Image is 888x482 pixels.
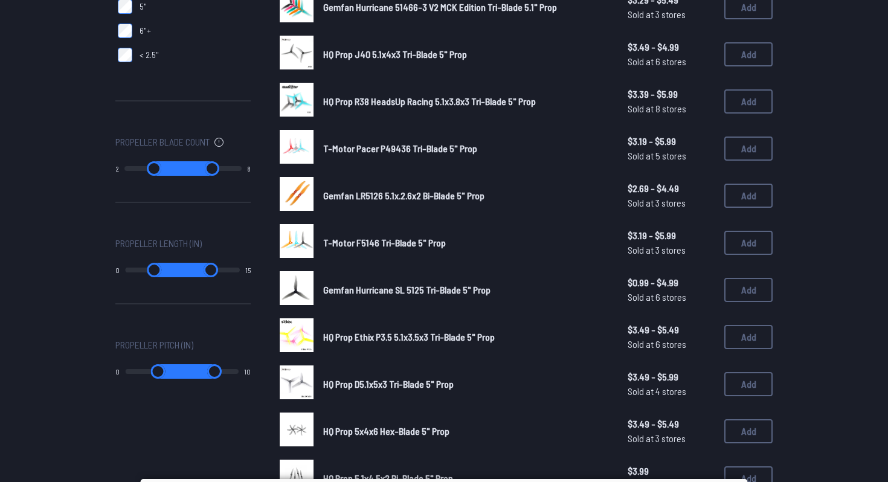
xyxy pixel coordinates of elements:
span: $3.49 - $5.49 [628,417,715,431]
a: image [280,224,314,262]
span: Gemfan Hurricane 51466-3 V2 MCK Edition Tri-Blade 5.1" Prop [323,1,557,13]
span: $3.19 - $5.99 [628,134,715,149]
span: HQ Prop 5x4x6 Hex-Blade 5" Prop [323,425,449,437]
img: image [280,130,314,164]
output: 0 [115,265,120,275]
a: image [280,36,314,73]
input: < 2.5" [118,48,132,62]
span: Sold at 4 stores [628,384,715,399]
a: image [280,83,314,120]
span: $0.99 - $4.99 [628,275,715,290]
img: image [280,413,314,446]
span: Sold at 3 stores [628,7,715,22]
output: 8 [247,164,251,173]
span: $3.49 - $4.99 [628,40,715,54]
output: 2 [115,164,119,173]
button: Add [724,325,773,349]
a: image [280,271,314,309]
span: Gemfan LR5126 5.1x.2.6x2 Bi-Blade 5" Prop [323,190,484,201]
img: image [280,318,314,352]
a: image [280,130,314,167]
span: $3.99 [628,464,715,478]
span: < 2.5" [140,49,159,61]
span: Sold at 6 stores [628,337,715,352]
a: image [280,365,314,403]
a: Gemfan LR5126 5.1x.2.6x2 Bi-Blade 5" Prop [323,188,608,203]
img: image [280,177,314,211]
button: Add [724,137,773,161]
button: Add [724,372,773,396]
span: $3.49 - $5.99 [628,370,715,384]
a: HQ Prop Ethix P3.5 5.1x3.5x3 Tri-Blade 5" Prop [323,330,608,344]
a: image [280,177,314,214]
span: Propeller Blade Count [115,135,210,149]
button: Add [724,42,773,66]
span: HQ Prop D5.1x5x3 Tri-Blade 5" Prop [323,378,454,390]
span: 6"+ [140,25,151,37]
span: Sold at 6 stores [628,290,715,304]
a: Gemfan Hurricane SL 5125 Tri-Blade 5" Prop [323,283,608,297]
span: Sold at 3 stores [628,196,715,210]
a: image [280,413,314,450]
a: HQ Prop J40 5.1x4x3 Tri-Blade 5" Prop [323,47,608,62]
span: T-Motor F5146 Tri-Blade 5" Prop [323,237,446,248]
span: $3.49 - $5.49 [628,323,715,337]
output: 15 [245,265,251,275]
span: HQ Prop Ethix P3.5 5.1x3.5x3 Tri-Blade 5" Prop [323,331,495,342]
span: $2.69 - $4.49 [628,181,715,196]
img: image [280,224,314,258]
span: Propeller Length (in) [115,236,202,251]
img: image [280,365,314,399]
button: Add [724,278,773,302]
span: Sold at 3 stores [628,243,715,257]
span: T-Motor Pacer P49436 Tri-Blade 5" Prop [323,143,477,154]
img: image [280,83,314,117]
a: image [280,318,314,356]
span: HQ Prop J40 5.1x4x3 Tri-Blade 5" Prop [323,48,467,60]
a: HQ Prop 5x4x6 Hex-Blade 5" Prop [323,424,608,439]
span: 5" [140,1,147,13]
img: image [280,271,314,305]
span: Sold at 5 stores [628,149,715,163]
a: T-Motor F5146 Tri-Blade 5" Prop [323,236,608,250]
span: Propeller Pitch (in) [115,338,193,352]
span: Sold at 6 stores [628,54,715,69]
span: HQ Prop R38 HeadsUp Racing 5.1x3.8x3 Tri-Blade 5" Prop [323,95,536,107]
span: $3.39 - $5.99 [628,87,715,101]
span: Sold at 3 stores [628,431,715,446]
output: 0 [115,367,120,376]
a: T-Motor Pacer P49436 Tri-Blade 5" Prop [323,141,608,156]
span: Sold at 8 stores [628,101,715,116]
span: $3.19 - $5.99 [628,228,715,243]
button: Add [724,184,773,208]
span: Gemfan Hurricane SL 5125 Tri-Blade 5" Prop [323,284,491,295]
button: Add [724,231,773,255]
output: 10 [244,367,251,376]
button: Add [724,419,773,443]
img: image [280,36,314,69]
input: 6"+ [118,24,132,38]
button: Add [724,89,773,114]
a: HQ Prop D5.1x5x3 Tri-Blade 5" Prop [323,377,608,391]
a: HQ Prop R38 HeadsUp Racing 5.1x3.8x3 Tri-Blade 5" Prop [323,94,608,109]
